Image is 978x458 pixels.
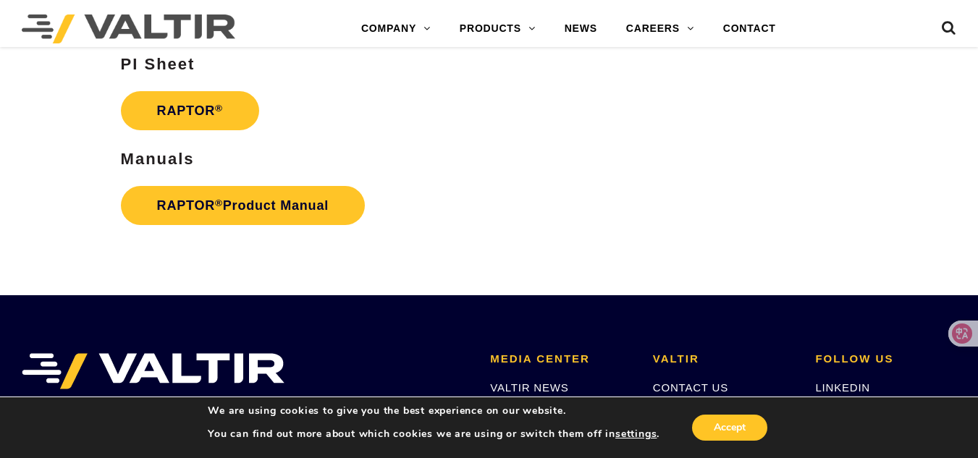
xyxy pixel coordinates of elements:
h2: FOLLOW US [815,353,956,365]
strong: RAPTOR [157,103,223,118]
sup: ® [215,198,223,208]
strong: PI Sheet [121,55,195,73]
h2: MEDIA CENTER [490,353,631,365]
a: PRODUCTS [445,14,550,43]
a: RAPTOR® [121,91,259,130]
strong: Manuals [121,150,195,168]
button: settings [615,428,657,441]
button: Accept [692,415,767,441]
img: Valtir [22,14,235,43]
img: VALTIR [22,353,284,389]
a: CONTACT US [653,381,728,394]
a: CAREERS [612,14,709,43]
sup: ® [215,103,223,114]
a: CONTACT [709,14,791,43]
p: We are using cookies to give you the best experience on our website. [208,404,659,417]
a: RAPTOR®Product Manual [121,186,365,225]
a: COMPANY [347,14,445,43]
h2: VALTIR [653,353,794,365]
a: LINKEDIN [815,381,870,394]
a: NEWS [550,14,612,43]
p: You can find out more about which cookies we are using or switch them off in . [208,428,659,441]
a: VALTIR NEWS [490,381,568,394]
